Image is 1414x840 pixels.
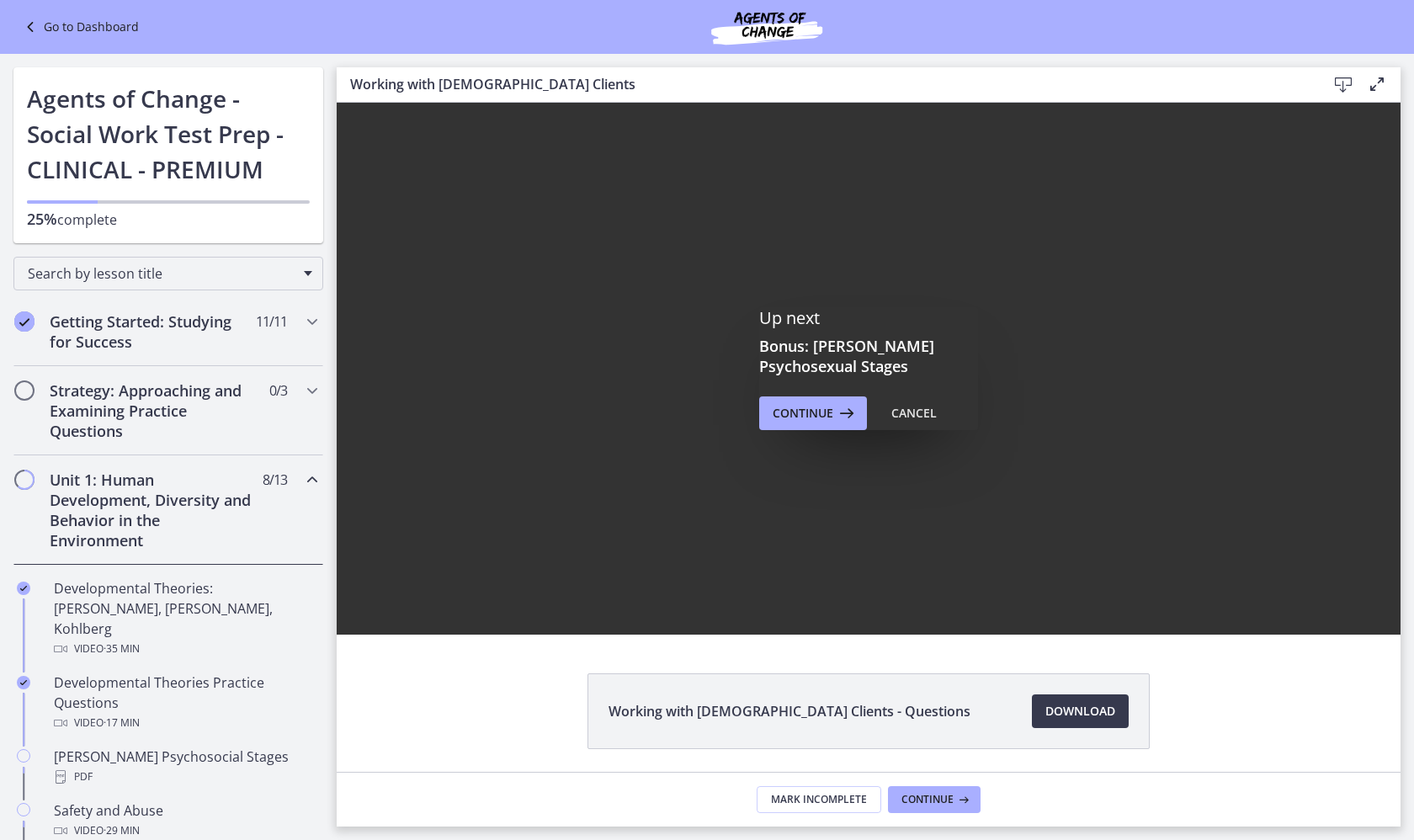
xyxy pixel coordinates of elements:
img: Agents of Change [666,7,868,47]
i: Completed [17,582,30,595]
h3: Bonus: [PERSON_NAME] Psychosexual Stages [759,336,978,376]
span: Search by lesson title [28,264,295,283]
div: Search by lesson title [13,257,323,290]
h2: Strategy: Approaching and Examining Practice Questions [50,380,255,441]
button: Continue [888,786,981,813]
p: Up next [759,307,978,329]
button: Cancel [878,396,950,430]
span: Continue [901,793,954,806]
div: PDF [54,767,316,787]
span: · 17 min [104,713,140,733]
div: Developmental Theories: [PERSON_NAME], [PERSON_NAME], Kohlberg [54,578,316,659]
h2: Unit 1: Human Development, Diversity and Behavior in the Environment [50,470,255,550]
div: Cancel [891,403,937,423]
span: 25% [27,209,57,229]
button: Continue [759,396,867,430]
span: Download [1045,701,1115,721]
span: 8 / 13 [263,470,287,490]
span: Mark Incomplete [771,793,867,806]
div: Video [54,639,316,659]
a: Download [1032,694,1129,728]
span: · 35 min [104,639,140,659]
h3: Working with [DEMOGRAPHIC_DATA] Clients [350,74,1300,94]
i: Completed [14,311,35,332]
h1: Agents of Change - Social Work Test Prep - CLINICAL - PREMIUM [27,81,310,187]
div: Video [54,713,316,733]
span: Working with [DEMOGRAPHIC_DATA] Clients - Questions [609,701,970,721]
i: Completed [17,676,30,689]
p: complete [27,209,310,230]
h2: Getting Started: Studying for Success [50,311,255,352]
div: [PERSON_NAME] Psychosocial Stages [54,747,316,787]
a: Go to Dashboard [20,17,139,37]
span: Continue [773,403,833,423]
span: 11 / 11 [256,311,287,332]
div: Developmental Theories Practice Questions [54,673,316,733]
span: 0 / 3 [269,380,287,401]
button: Mark Incomplete [757,786,881,813]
